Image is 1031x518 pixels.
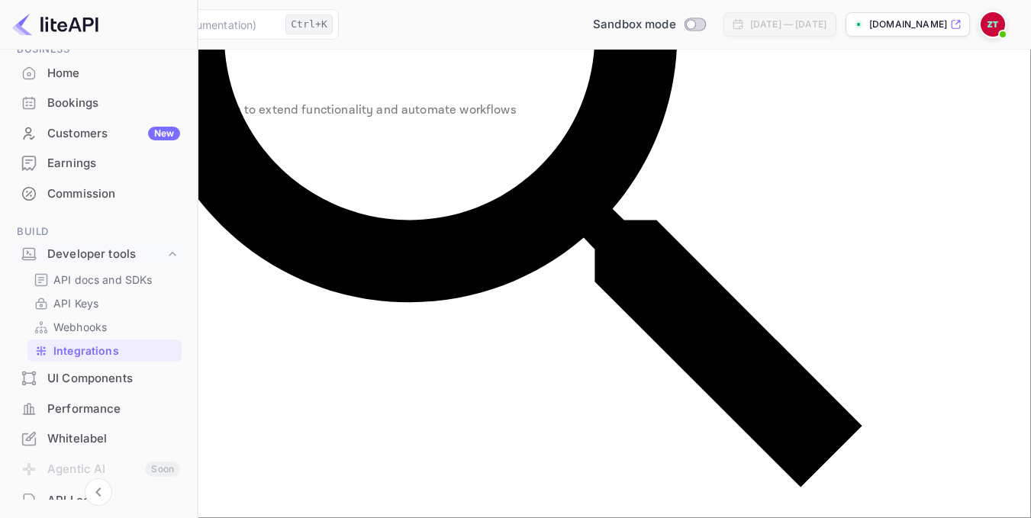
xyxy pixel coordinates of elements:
img: Zafer Tepe [981,12,1005,37]
div: API Logs [47,492,180,510]
div: New [148,127,180,140]
div: Whitelabel [9,424,188,454]
div: Bookings [9,88,188,118]
div: Integrations [27,339,182,362]
div: Webhooks [27,316,182,338]
div: Commission [47,185,180,203]
a: Earnings [9,149,188,177]
div: CustomersNew [9,119,188,149]
span: Business [9,41,188,58]
a: CustomersNew [9,119,188,147]
div: UI Components [47,370,180,388]
div: [DATE] — [DATE] [750,18,826,31]
div: API docs and SDKs [27,269,182,291]
div: Performance [9,394,188,424]
a: Bookings [9,88,188,117]
a: API Logs [9,486,188,514]
div: Developer tools [9,241,188,268]
p: API Keys [53,295,98,311]
div: Performance [47,401,180,418]
div: Whitelabel [47,430,180,448]
div: Ctrl+K [285,14,333,34]
p: Integrations [53,343,119,359]
img: LiteAPI logo [12,12,98,37]
div: Bookings [47,95,180,112]
span: Sandbox mode [593,16,676,34]
div: Earnings [47,155,180,172]
a: API docs and SDKs [34,272,176,288]
a: Home [9,59,188,87]
a: UI Components [9,364,188,392]
button: Collapse navigation [85,478,112,506]
p: [DOMAIN_NAME] [869,18,947,31]
div: Earnings [9,149,188,179]
span: Build [9,224,188,240]
div: Developer tools [47,246,165,263]
div: Customers [47,125,180,143]
a: Performance [9,394,188,423]
div: Home [47,65,180,82]
a: Whitelabel [9,424,188,452]
a: API Keys [34,295,176,311]
div: UI Components [9,364,188,394]
div: Commission [9,179,188,209]
div: Home [9,59,188,88]
a: Commission [9,179,188,208]
div: API Keys [27,292,182,314]
p: Webhooks [53,319,107,335]
a: Webhooks [34,319,176,335]
div: Switch to Production mode [587,16,711,34]
a: Integrations [34,343,176,359]
p: API docs and SDKs [53,272,153,288]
